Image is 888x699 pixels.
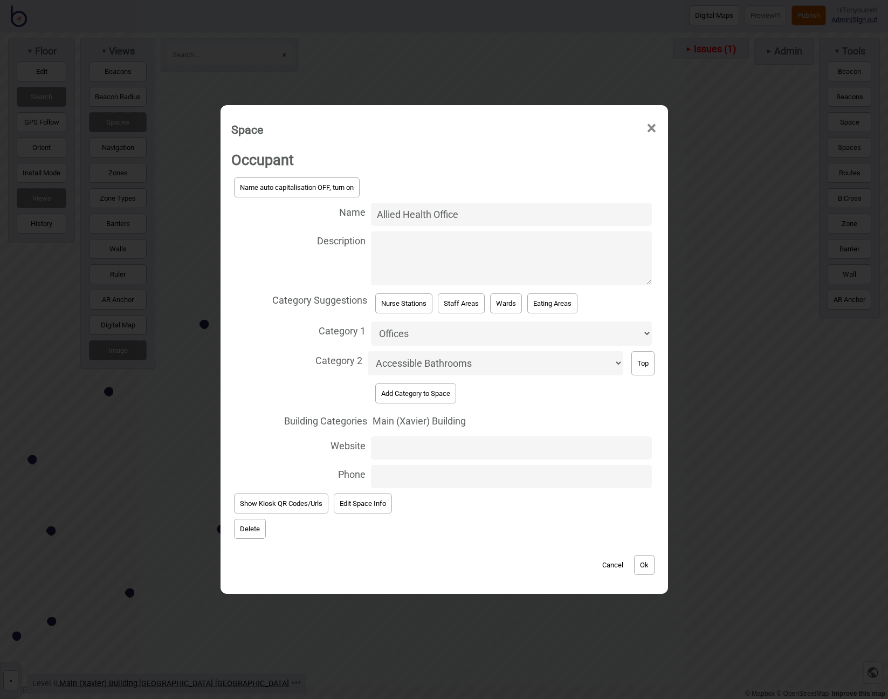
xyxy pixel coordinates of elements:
button: Eating Areas [527,293,577,313]
button: Edit Space Info [334,494,392,513]
div: Main (Xavier) Building [373,412,534,431]
button: Cancel [597,555,629,575]
span: Name [231,200,366,222]
input: Phone [371,465,651,488]
h2: Occupant [231,146,657,175]
button: Delete [234,519,266,539]
button: Ok [634,555,655,575]
button: Top [631,351,655,375]
div: Space [231,118,263,141]
select: Category 2 [368,351,623,375]
button: Nurse Stations [375,293,432,313]
button: Add Category to Space [375,383,456,403]
span: × [646,111,657,146]
span: Category 2 [231,348,362,371]
span: Description [231,229,366,251]
textarea: Description [371,231,651,285]
span: Category 1 [231,319,366,341]
input: Website [371,436,651,460]
span: Category Suggestions [231,288,367,310]
span: Website [231,434,366,456]
span: Phone [231,462,366,484]
select: Category 1 [371,321,651,346]
button: Name auto capitalisation OFF, turn on [234,177,360,197]
button: Show Kiosk QR Codes/Urls [234,494,328,513]
span: Building Categories [231,409,367,431]
button: Wards [490,293,522,313]
input: Name [371,203,651,226]
button: Staff Areas [438,293,485,313]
